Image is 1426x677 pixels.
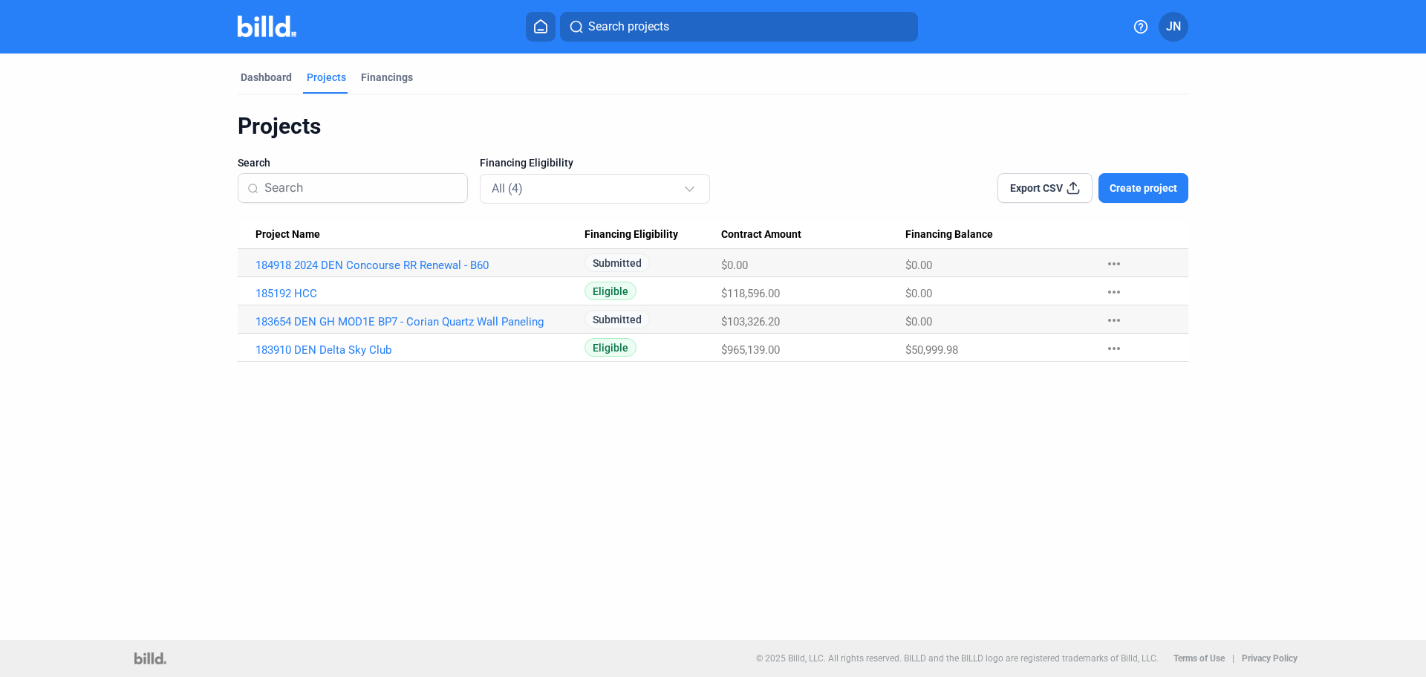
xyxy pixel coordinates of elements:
mat-icon: more_horiz [1105,255,1123,273]
span: $118,596.00 [721,287,780,300]
span: Export CSV [1010,181,1063,195]
button: Search projects [560,12,918,42]
span: Search [238,155,270,170]
span: $0.00 [721,259,748,272]
p: © 2025 Billd, LLC. All rights reserved. BILLD and the BILLD logo are registered trademarks of Bil... [756,653,1159,664]
span: Search projects [588,18,669,36]
span: Submitted [585,253,650,272]
a: 184918 2024 DEN Concourse RR Renewal - B60 [255,259,585,272]
button: JN [1159,12,1188,42]
div: Projects [307,70,346,85]
p: | [1232,653,1234,664]
b: Privacy Policy [1242,653,1298,664]
button: Export CSV [997,173,1093,203]
img: logo [134,652,166,664]
button: Create project [1098,173,1188,203]
div: Financings [361,70,413,85]
span: Eligible [585,282,637,300]
div: Contract Amount [721,228,905,242]
mat-icon: more_horiz [1105,283,1123,301]
span: $965,139.00 [721,343,780,357]
span: $103,326.20 [721,315,780,328]
input: Search [264,172,458,204]
div: Financing Eligibility [585,228,721,242]
div: Projects [238,112,1188,140]
span: Financing Eligibility [585,228,678,242]
span: $50,999.98 [905,343,958,357]
span: Eligible [585,338,637,357]
span: Contract Amount [721,228,801,242]
span: $0.00 [905,315,932,328]
a: 185192 HCC [255,287,585,300]
span: Financing Balance [905,228,993,242]
span: Project Name [255,228,320,242]
a: 183654 DEN GH MOD1E BP7 - Corian Quartz Wall Paneling [255,315,585,328]
mat-icon: more_horiz [1105,311,1123,329]
span: $0.00 [905,259,932,272]
span: Submitted [585,310,650,328]
span: Create project [1110,181,1177,195]
span: $0.00 [905,287,932,300]
div: Project Name [255,228,585,242]
b: Terms of Use [1173,653,1225,664]
div: Dashboard [241,70,292,85]
span: JN [1166,18,1181,36]
img: Billd Company Logo [238,16,296,37]
mat-select-trigger: All (4) [492,181,523,195]
a: 183910 DEN Delta Sky Club [255,343,585,357]
div: Financing Balance [905,228,1090,242]
span: Financing Eligibility [480,155,573,170]
mat-icon: more_horiz [1105,340,1123,357]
